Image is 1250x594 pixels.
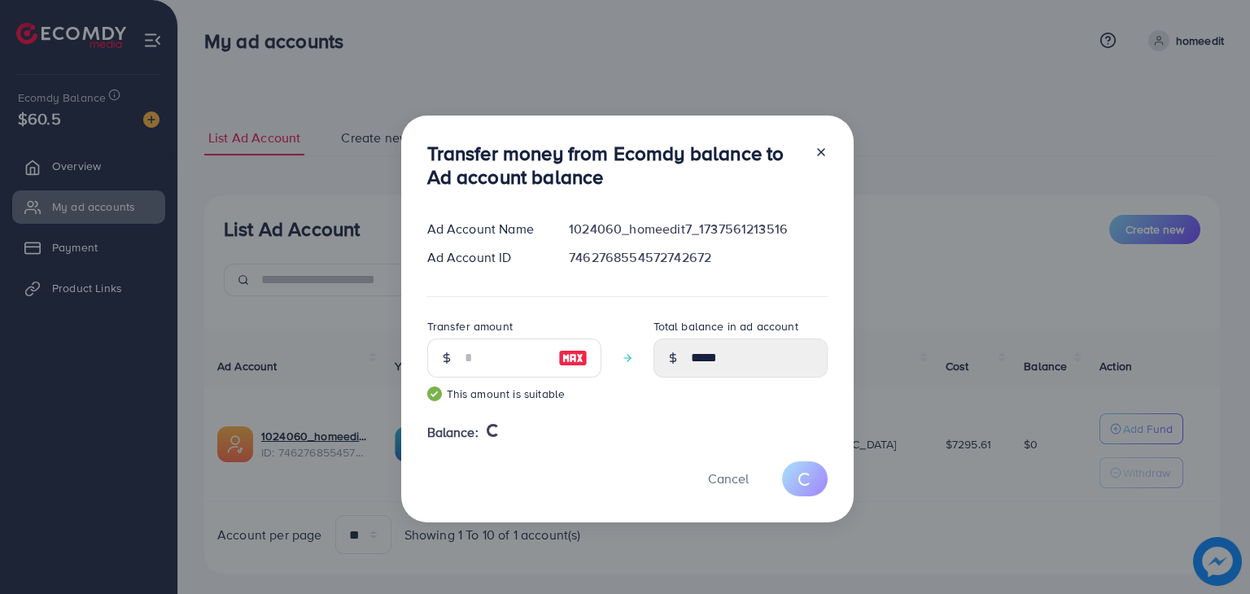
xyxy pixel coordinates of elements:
[653,318,798,334] label: Total balance in ad account
[556,248,840,267] div: 7462768554572742672
[414,248,557,267] div: Ad Account ID
[556,220,840,238] div: 1024060_homeedit7_1737561213516
[708,470,749,487] span: Cancel
[688,461,769,496] button: Cancel
[427,318,513,334] label: Transfer amount
[427,142,802,189] h3: Transfer money from Ecomdy balance to Ad account balance
[558,348,588,368] img: image
[427,386,601,402] small: This amount is suitable
[414,220,557,238] div: Ad Account Name
[427,387,442,401] img: guide
[427,423,479,442] span: Balance:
